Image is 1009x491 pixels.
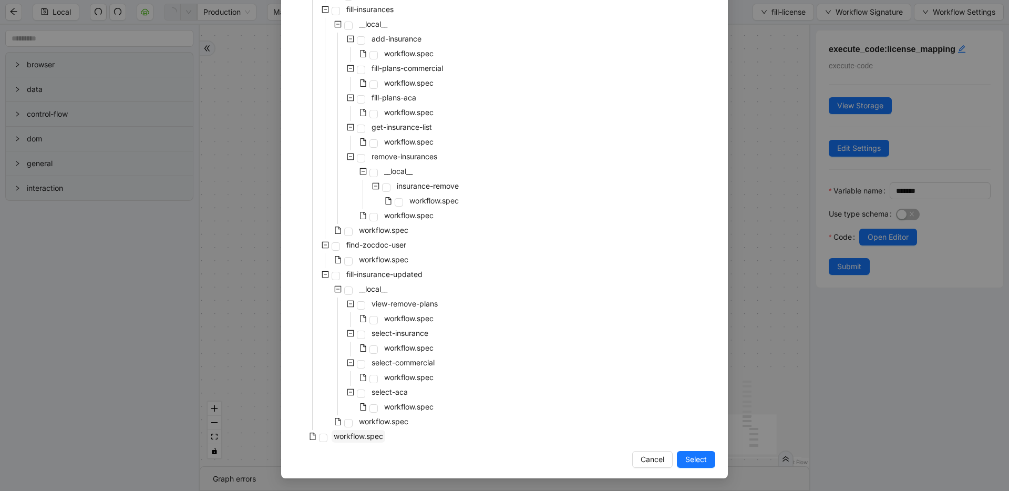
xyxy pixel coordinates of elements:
span: minus-square [322,241,329,249]
span: workflow.spec [357,224,410,237]
span: workflow.spec [384,211,434,220]
span: workflow.spec [382,401,436,413]
span: remove-insurances [369,150,439,163]
span: workflow.spec [382,312,436,325]
span: file [359,212,367,219]
span: workflow.spec [382,371,436,384]
span: file [359,315,367,322]
span: file [359,344,367,352]
span: view-remove-plans [369,298,440,310]
span: minus-square [347,124,354,131]
span: minus-square [347,300,354,308]
span: workflow.spec [357,415,410,428]
span: workflow.spec [384,314,434,323]
span: minus-square [347,388,354,396]
button: Cancel [632,451,673,468]
span: fill-insurances [344,3,396,16]
span: select-commercial [372,358,435,367]
span: file [359,138,367,146]
span: file [359,50,367,57]
span: workflow.spec [384,343,434,352]
span: workflow.spec [357,253,410,266]
span: workflow.spec [359,255,408,264]
span: __local__ [357,283,389,295]
span: workflow.spec [384,49,434,58]
span: fill-plans-commercial [369,62,445,75]
span: find-zocdoc-user [346,240,406,249]
span: workflow.spec [334,432,383,441]
span: file [334,227,342,234]
span: select-commercial [369,356,437,369]
span: workflow.spec [382,342,436,354]
span: workflow.spec [384,402,434,411]
span: file [334,256,342,263]
span: select-aca [369,386,410,398]
span: file [359,79,367,87]
span: insurance-remove [395,180,461,192]
span: file [385,197,392,204]
span: workflow.spec [382,47,436,60]
span: file [309,433,316,440]
span: fill-insurance-updated [344,268,425,281]
span: select-insurance [369,327,430,340]
span: workflow.spec [382,136,436,148]
span: minus-square [347,330,354,337]
span: fill-plans-aca [369,91,418,104]
span: workflow.spec [409,196,459,205]
span: file [359,109,367,116]
span: workflow.spec [359,226,408,234]
button: Select [677,451,715,468]
span: add-insurance [369,33,424,45]
span: minus-square [372,182,379,190]
span: minus-square [347,359,354,366]
span: fill-insurance-updated [346,270,423,279]
span: minus-square [347,65,354,72]
span: select-insurance [372,329,428,337]
span: file [359,374,367,381]
span: view-remove-plans [372,299,438,308]
span: Cancel [641,454,664,465]
span: workflow.spec [384,78,434,87]
span: find-zocdoc-user [344,239,408,251]
span: insurance-remove [397,181,459,190]
span: fill-plans-commercial [372,64,443,73]
span: workflow.spec [382,209,436,222]
span: __local__ [359,19,387,28]
span: workflow.spec [332,430,385,443]
span: minus-square [359,168,367,175]
span: workflow.spec [359,417,408,426]
span: Select [685,454,707,465]
span: fill-insurances [346,5,394,14]
span: remove-insurances [372,152,437,161]
span: minus-square [322,271,329,278]
span: minus-square [347,153,354,160]
span: fill-plans-aca [372,93,416,102]
span: __local__ [384,167,413,176]
span: workflow.spec [407,195,461,207]
span: minus-square [322,6,329,13]
span: minus-square [347,35,354,43]
span: __local__ [382,165,415,178]
span: minus-square [334,21,342,28]
span: workflow.spec [384,137,434,146]
span: workflow.spec [382,77,436,89]
span: minus-square [347,94,354,101]
span: workflow.spec [384,373,434,382]
span: workflow.spec [382,106,436,119]
span: get-insurance-list [372,122,432,131]
span: workflow.spec [384,108,434,117]
span: add-insurance [372,34,421,43]
span: __local__ [359,284,387,293]
span: file [359,403,367,411]
span: get-insurance-list [369,121,434,134]
span: minus-square [334,285,342,293]
span: __local__ [357,18,389,30]
span: file [334,418,342,425]
span: select-aca [372,387,408,396]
